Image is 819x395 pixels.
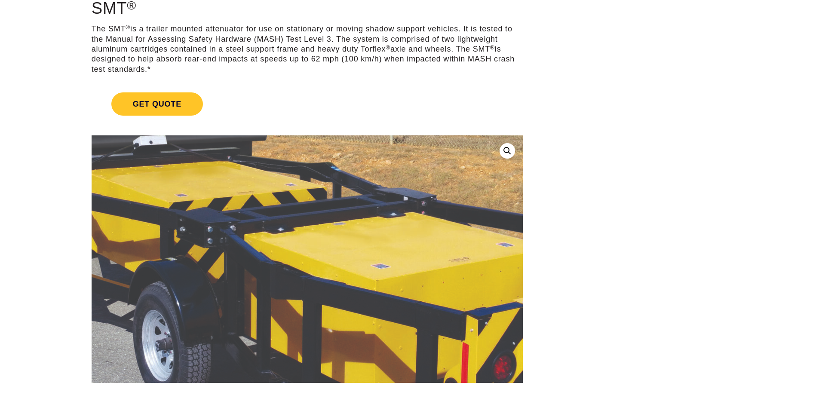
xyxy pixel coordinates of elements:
[111,92,203,116] span: Get Quote
[490,44,495,51] sup: ®
[92,24,523,74] p: The SMT is a trailer mounted attenuator for use on stationary or moving shadow support vehicles. ...
[126,24,130,31] sup: ®
[386,44,390,51] sup: ®
[92,82,523,126] a: Get Quote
